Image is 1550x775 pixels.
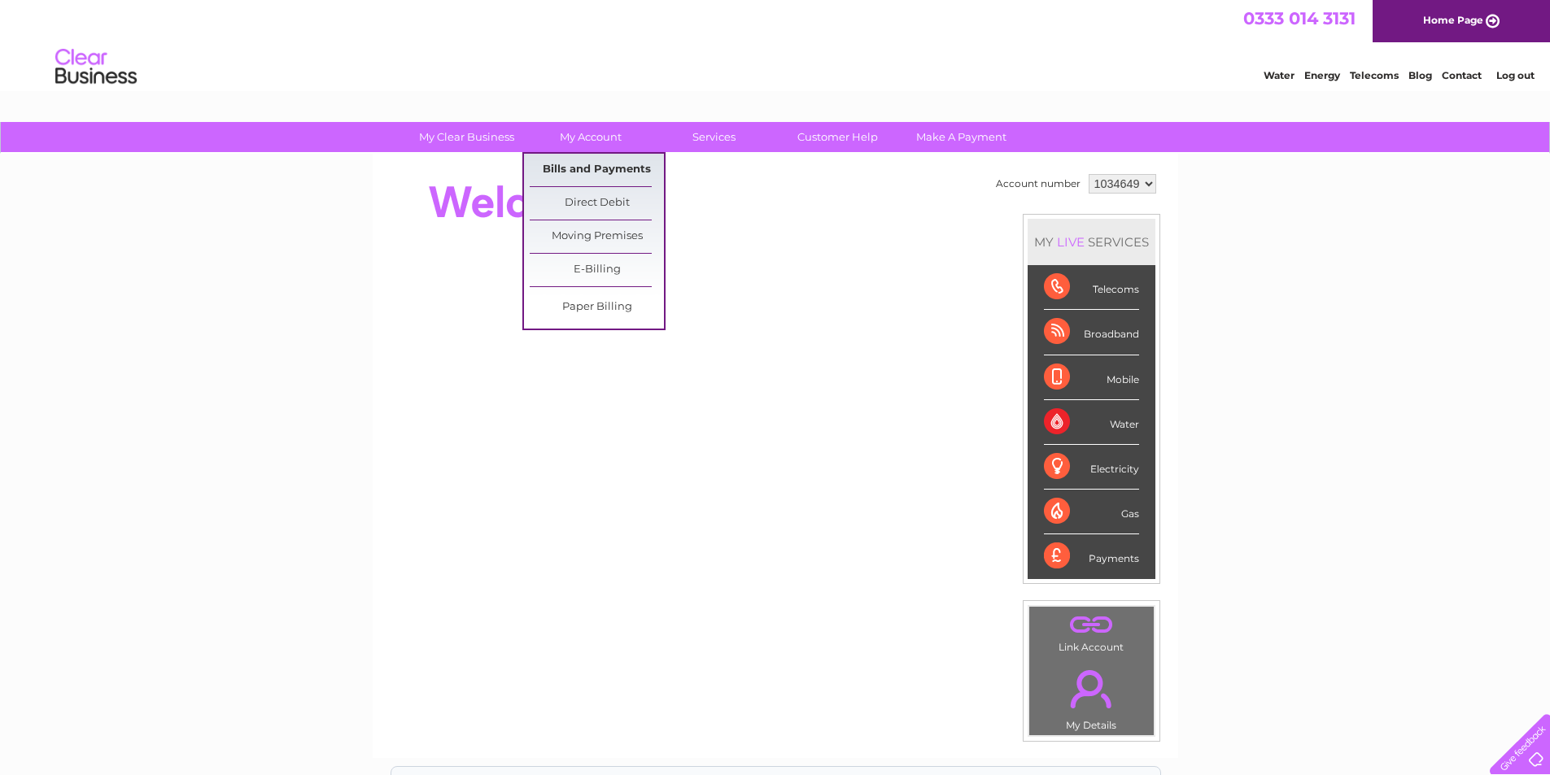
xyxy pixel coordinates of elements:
[1033,611,1150,639] a: .
[992,170,1085,198] td: Account number
[1408,69,1432,81] a: Blog
[1496,69,1535,81] a: Log out
[1033,660,1150,717] a: .
[530,220,664,253] a: Moving Premises
[771,122,905,152] a: Customer Help
[1028,606,1155,657] td: Link Account
[1044,534,1139,578] div: Payments
[1264,69,1295,81] a: Water
[1044,490,1139,534] div: Gas
[1044,265,1139,310] div: Telecoms
[1044,400,1139,445] div: Water
[1442,69,1482,81] a: Contact
[1054,234,1088,250] div: LIVE
[391,9,1160,79] div: Clear Business is a trading name of Verastar Limited (registered in [GEOGRAPHIC_DATA] No. 3667643...
[55,42,138,92] img: logo.png
[400,122,534,152] a: My Clear Business
[894,122,1028,152] a: Make A Payment
[1044,355,1139,400] div: Mobile
[1350,69,1399,81] a: Telecoms
[530,187,664,220] a: Direct Debit
[523,122,657,152] a: My Account
[1028,656,1155,736] td: My Details
[530,154,664,186] a: Bills and Payments
[1044,310,1139,355] div: Broadband
[1028,219,1155,265] div: MY SERVICES
[1243,8,1356,28] a: 0333 014 3131
[647,122,781,152] a: Services
[530,254,664,286] a: E-Billing
[1044,445,1139,490] div: Electricity
[530,291,664,324] a: Paper Billing
[1304,69,1340,81] a: Energy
